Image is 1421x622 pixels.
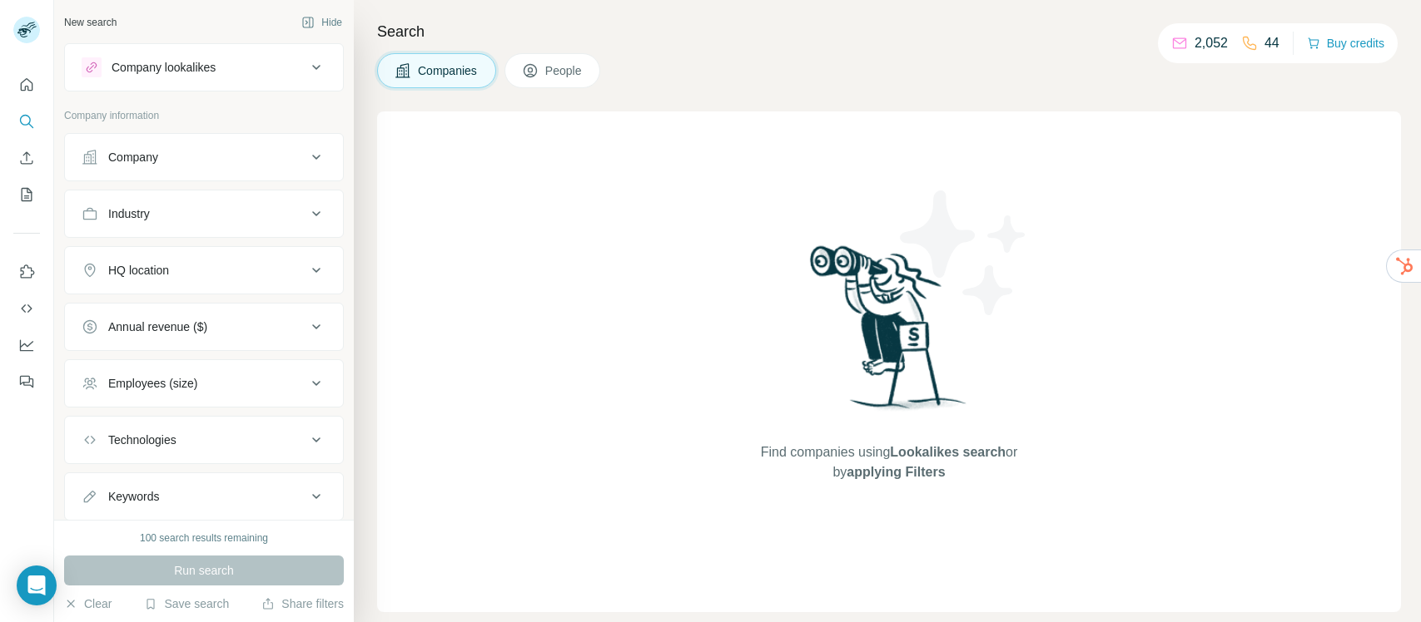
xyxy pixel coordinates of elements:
[108,262,169,279] div: HQ location
[65,307,343,347] button: Annual revenue ($)
[108,205,150,222] div: Industry
[65,476,343,516] button: Keywords
[13,70,40,100] button: Quick start
[64,595,112,612] button: Clear
[17,565,57,605] div: Open Intercom Messenger
[108,149,158,165] div: Company
[13,106,40,136] button: Search
[756,442,1022,482] span: Find companies using or by
[140,531,268,545] div: 100 search results remaining
[64,108,344,123] p: Company information
[847,465,945,479] span: applying Filters
[108,488,159,505] div: Keywords
[377,20,1401,43] h4: Search
[65,250,343,290] button: HQ location
[13,367,40,397] button: Feedback
[545,62,584,79] span: People
[290,10,354,35] button: Hide
[13,257,40,287] button: Use Surfe on LinkedIn
[418,62,479,79] span: Companies
[112,59,216,76] div: Company lookalikes
[13,180,40,210] button: My lists
[65,194,343,234] button: Industry
[1307,32,1384,55] button: Buy credits
[1264,33,1279,53] p: 44
[65,420,343,460] button: Technologies
[13,330,40,360] button: Dashboard
[65,363,343,403] button: Employees (size)
[65,137,343,177] button: Company
[889,178,1039,328] img: Surfe Illustration - Stars
[108,318,207,335] div: Annual revenue ($)
[261,595,344,612] button: Share filters
[144,595,229,612] button: Save search
[890,445,1006,459] span: Lookalikes search
[13,143,40,173] button: Enrich CSV
[1195,33,1228,53] p: 2,052
[64,15,117,30] div: New search
[108,375,197,392] div: Employees (size)
[802,241,976,427] img: Surfe Illustration - Woman searching with binoculars
[65,47,343,87] button: Company lookalikes
[13,294,40,323] button: Use Surfe API
[108,432,176,448] div: Technologies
